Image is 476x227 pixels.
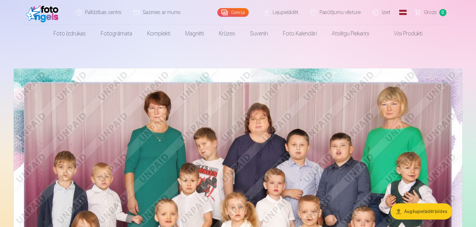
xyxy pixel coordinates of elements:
[243,25,275,42] a: Suvenīri
[211,25,243,42] a: Krūzes
[391,203,452,220] button: Augšupielādēt bildes
[140,25,178,42] a: Komplekti
[275,25,324,42] a: Foto kalendāri
[217,8,249,17] a: Galerija
[439,9,446,16] span: 0
[26,2,62,22] img: /fa1
[93,25,140,42] a: Fotogrāmata
[46,25,93,42] a: Foto izdrukas
[324,25,377,42] a: Atslēgu piekariņi
[377,25,430,42] a: Visi produkti
[178,25,211,42] a: Magnēti
[424,9,437,16] span: Grozs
